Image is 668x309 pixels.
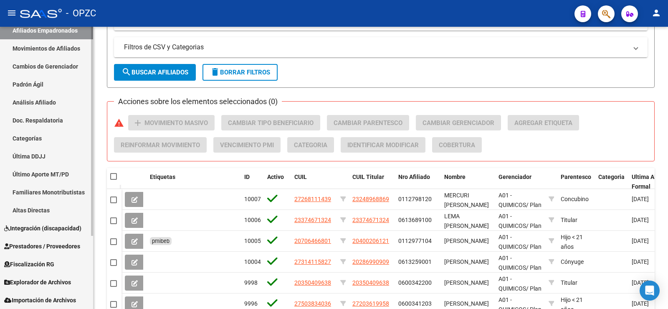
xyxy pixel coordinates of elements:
[294,141,327,149] span: Categoria
[632,236,667,246] div: [DATE]
[352,237,389,244] span: 20400206121
[561,258,584,265] span: Cónyuge
[327,115,409,130] button: Cambiar Parentesco
[121,141,200,149] span: Reinformar Movimiento
[7,8,17,18] mat-icon: menu
[640,281,660,301] div: Open Intercom Messenger
[347,141,419,149] span: Identificar Modificar
[4,260,54,269] span: Fiscalización RG
[244,174,250,180] span: ID
[352,300,389,307] span: 27203619958
[121,69,188,76] span: Buscar Afiliados
[444,213,489,229] span: LEMA [PERSON_NAME]
[349,168,395,196] datatable-header-cell: CUIL Titular
[352,196,389,202] span: 23248968869
[244,217,261,223] span: 10006
[121,67,132,77] mat-icon: search
[210,67,220,77] mat-icon: delete
[444,192,489,208] span: MERCURI [PERSON_NAME]
[66,4,96,23] span: - OPZC
[561,196,589,202] span: Concubino
[244,237,261,244] span: 10005
[632,257,667,267] div: [DATE]
[228,119,314,127] span: Cambiar Tipo Beneficiario
[124,43,628,52] mat-panel-title: Filtros de CSV y Categorias
[598,174,625,180] span: Categoria
[114,137,207,153] button: Reinformar Movimiento
[114,118,124,128] mat-icon: warning
[220,141,274,149] span: Vencimiento PMI
[498,174,531,180] span: Gerenciador
[561,234,583,250] span: Hijo < 21 años
[244,300,258,307] span: 9996
[395,168,441,196] datatable-header-cell: Nro Afiliado
[352,217,389,223] span: 23374671324
[244,196,261,202] span: 10007
[294,237,331,244] span: 20706466801
[352,174,384,180] span: CUIL Titular
[398,237,432,244] span: 0112977104
[291,168,337,196] datatable-header-cell: CUIL
[651,8,661,18] mat-icon: person
[498,255,526,271] span: A01 - QUIMICOS
[423,119,494,127] span: Cambiar Gerenciador
[439,141,475,149] span: Cobertura
[294,279,331,286] span: 20350409638
[341,137,425,153] button: Identificar Modificar
[4,224,81,233] span: Integración (discapacidad)
[595,168,628,196] datatable-header-cell: Categoria
[632,215,667,225] div: [DATE]
[152,238,170,244] span: pmibeb
[241,168,264,196] datatable-header-cell: ID
[398,174,430,180] span: Nro Afiliado
[294,217,331,223] span: 23374671324
[114,37,648,57] mat-expansion-panel-header: Filtros de CSV y Categorias
[244,279,258,286] span: 9998
[498,192,526,208] span: A01 - QUIMICOS
[444,258,489,265] span: [PERSON_NAME]
[398,279,432,286] span: 0600342200
[561,279,577,286] span: Titular
[147,168,241,196] datatable-header-cell: Etiquetas
[432,137,482,153] button: Cobertura
[444,279,489,286] span: [PERSON_NAME]
[561,217,577,223] span: Titular
[210,69,270,76] span: Borrar Filtros
[221,115,320,130] button: Cambiar Tipo Beneficiario
[632,278,667,288] div: [DATE]
[114,96,282,107] h3: Acciones sobre los elementos seleccionados (0)
[498,276,526,292] span: A01 - QUIMICOS
[244,258,261,265] span: 10004
[498,213,526,229] span: A01 - QUIMICOS
[514,119,572,127] span: Agregar Etiqueta
[416,115,501,130] button: Cambiar Gerenciador
[561,174,591,180] span: Parentesco
[398,258,432,265] span: 0613259001
[294,258,331,265] span: 27314115827
[128,115,215,130] button: Movimiento Masivo
[287,137,334,153] button: Categoria
[334,119,402,127] span: Cambiar Parentesco
[444,237,489,244] span: [PERSON_NAME]
[498,234,526,250] span: A01 - QUIMICOS
[352,258,389,265] span: 20286990909
[4,278,71,287] span: Explorador de Archivos
[557,168,595,196] datatable-header-cell: Parentesco
[294,300,331,307] span: 27503834036
[632,174,661,190] span: Ultima Alta Formal
[213,137,281,153] button: Vencimiento PMI
[495,168,545,196] datatable-header-cell: Gerenciador
[508,115,579,130] button: Agregar Etiqueta
[202,64,278,81] button: Borrar Filtros
[398,300,432,307] span: 0600341203
[632,194,667,204] div: [DATE]
[264,168,291,196] datatable-header-cell: Activo
[352,279,389,286] span: 20350409638
[150,174,175,180] span: Etiquetas
[294,174,307,180] span: CUIL
[398,217,432,223] span: 0613689100
[4,242,80,251] span: Prestadores / Proveedores
[114,64,196,81] button: Buscar Afiliados
[144,119,208,127] span: Movimiento Masivo
[294,196,331,202] span: 27268111439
